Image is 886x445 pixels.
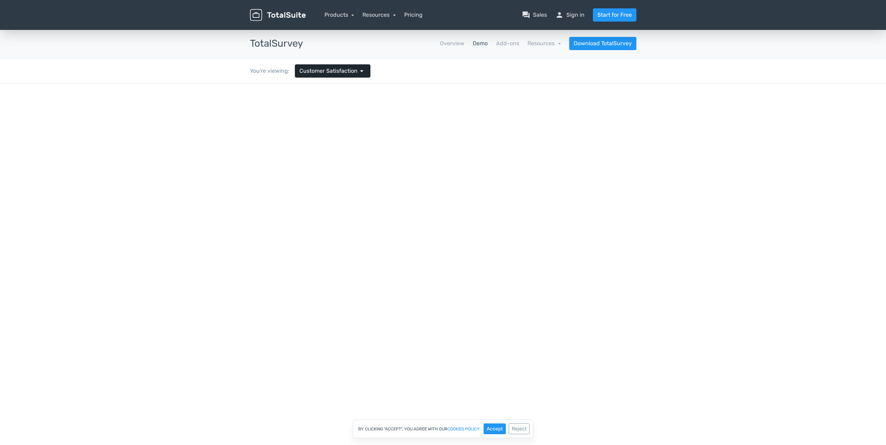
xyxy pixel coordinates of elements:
[473,39,488,48] a: Demo
[362,11,396,18] a: Resources
[509,423,530,434] button: Reject
[555,11,585,19] a: personSign in
[250,67,295,75] div: You're viewing:
[447,427,480,431] a: cookies policy
[593,8,636,22] a: Start for Free
[484,423,506,434] button: Accept
[404,11,423,19] a: Pricing
[440,39,464,48] a: Overview
[353,420,533,438] div: By clicking "Accept", you agree with our .
[295,64,370,78] a: Customer Satisfaction arrow_drop_down
[299,67,358,75] span: Customer Satisfaction
[496,39,519,48] a: Add-ons
[358,67,366,75] span: arrow_drop_down
[250,9,306,21] img: TotalSuite for WordPress
[522,11,547,19] a: question_answerSales
[569,37,636,50] a: Download TotalSurvey
[555,11,564,19] span: person
[522,11,530,19] span: question_answer
[250,38,303,49] h3: TotalSurvey
[527,40,561,47] a: Resources
[324,11,354,18] a: Products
